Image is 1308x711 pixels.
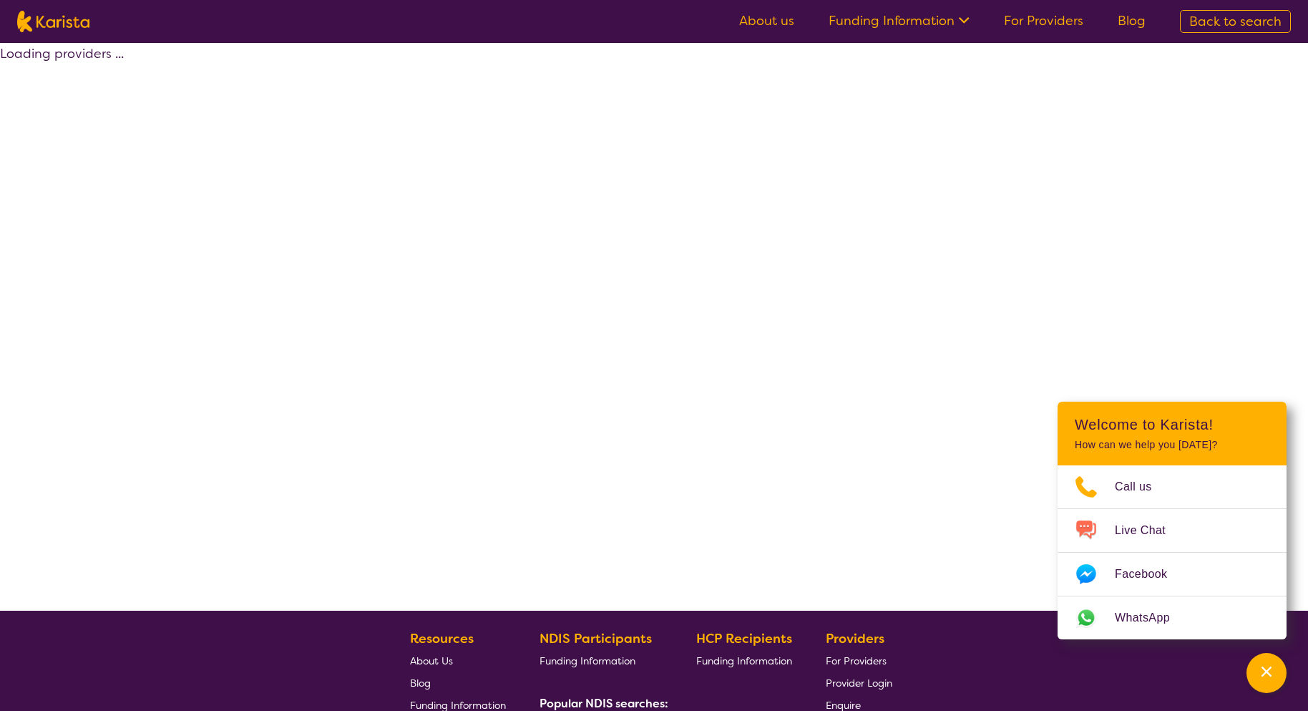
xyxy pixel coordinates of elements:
[1115,476,1169,498] span: Call us
[826,654,887,667] span: For Providers
[1246,653,1287,693] button: Channel Menu
[540,649,663,672] a: Funding Information
[1118,12,1146,29] a: Blog
[1058,596,1287,639] a: Web link opens in a new tab.
[1115,607,1187,629] span: WhatsApp
[1075,439,1269,451] p: How can we help you [DATE]?
[696,654,792,667] span: Funding Information
[540,630,652,647] b: NDIS Participants
[1058,465,1287,639] ul: Choose channel
[1075,416,1269,433] h2: Welcome to Karista!
[1004,12,1083,29] a: For Providers
[410,672,506,694] a: Blog
[739,12,794,29] a: About us
[410,649,506,672] a: About Us
[826,672,892,694] a: Provider Login
[1189,13,1282,30] span: Back to search
[1180,10,1291,33] a: Back to search
[826,677,892,690] span: Provider Login
[540,654,635,667] span: Funding Information
[1115,564,1184,585] span: Facebook
[410,654,453,667] span: About Us
[696,630,792,647] b: HCP Recipients
[826,649,892,672] a: For Providers
[1115,520,1183,541] span: Live Chat
[17,11,89,32] img: Karista logo
[826,630,884,647] b: Providers
[1058,402,1287,639] div: Channel Menu
[696,649,792,672] a: Funding Information
[829,12,970,29] a: Funding Information
[410,677,431,690] span: Blog
[540,696,668,711] b: Popular NDIS searches:
[410,630,474,647] b: Resources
